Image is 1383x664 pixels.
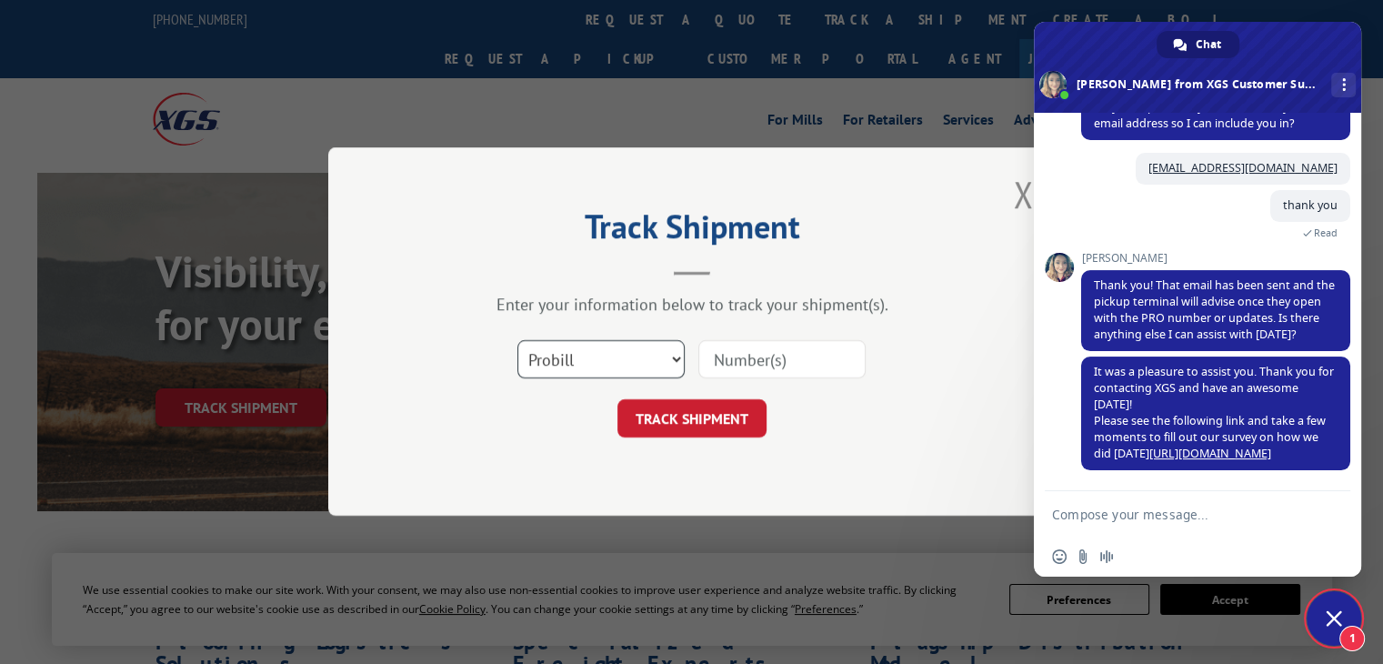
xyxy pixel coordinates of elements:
[419,295,965,316] div: Enter your information below to track your shipment(s).
[1283,197,1338,213] span: thank you
[1052,549,1067,564] span: Insert an emoji
[1013,170,1033,218] button: Close modal
[1314,226,1338,239] span: Read
[1081,252,1350,265] span: [PERSON_NAME]
[1339,626,1365,651] span: 1
[1148,160,1338,176] a: [EMAIL_ADDRESS][DOMAIN_NAME]
[698,341,866,379] input: Number(s)
[1307,591,1361,646] div: Close chat
[1149,446,1271,461] a: [URL][DOMAIN_NAME]
[1099,549,1114,564] span: Audio message
[1076,549,1090,564] span: Send a file
[1094,364,1334,461] span: It was a pleasure to assist you. Thank you for contacting XGS and have an awesome [DATE]! Please ...
[1052,507,1303,523] textarea: Compose your message...
[1196,31,1221,58] span: Chat
[1157,31,1239,58] div: Chat
[419,214,965,248] h2: Track Shipment
[617,400,767,438] button: TRACK SHIPMENT
[1094,277,1335,342] span: Thank you! That email has been sent and the pickup terminal will advise once they open with the P...
[1331,73,1356,97] div: More channels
